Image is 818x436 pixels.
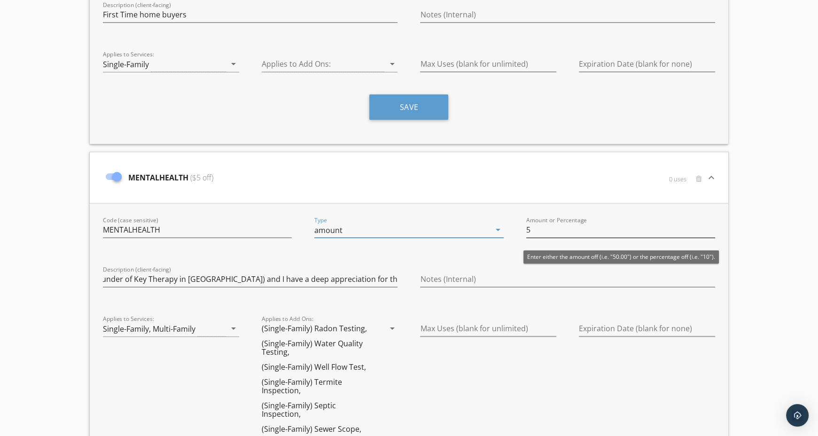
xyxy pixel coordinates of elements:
div: (Single-Family) Well Flow Test, [262,363,366,371]
div: (Single-Family) Water Quality Testing, [262,339,373,356]
input: Max Uses (blank for unlimited) [420,321,556,336]
input: Notes (Internal) [420,7,715,23]
i: arrow_drop_down [228,323,239,334]
input: Description (client-facing) [103,7,397,23]
input: Expiration Date (blank for none) [579,56,715,72]
div: Open Intercom Messenger [786,404,809,427]
input: Expiration Date (blank for none) [579,321,715,336]
button: Save [369,94,448,120]
div: Single-Family [103,60,149,69]
div: Single-Family, [103,325,151,333]
i: arrow_drop_down [386,323,397,334]
span: ($5 off) [188,172,213,183]
span: 0 uses [669,175,686,183]
i: keyboard_arrow_down [706,172,717,183]
div: (Single-Family) Termite Inspection, [262,378,373,395]
i: arrow_drop_down [492,224,504,235]
i: arrow_drop_down [228,58,239,70]
input: Notes (Internal) [420,272,715,287]
i: arrow_drop_down [386,58,397,70]
input: Max Uses (blank for unlimited) [420,56,556,72]
span: MENTALHEALTH [128,172,213,183]
input: Description (client-facing) [103,272,397,287]
div: Multi-Family [153,325,195,333]
input: Code (case sensitive) [103,222,292,238]
div: (Single-Family) Radon Testing, [262,324,367,333]
div: amount [314,226,343,234]
span: Enter either the amount off (i.e. "50.00") or the percentage off (i.e. "10"). [527,253,715,261]
div: (Single-Family) Sewer Scope, [262,425,361,433]
input: Amount or Percentage [526,222,715,238]
div: (Single-Family) Septic Inspection, [262,401,373,418]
